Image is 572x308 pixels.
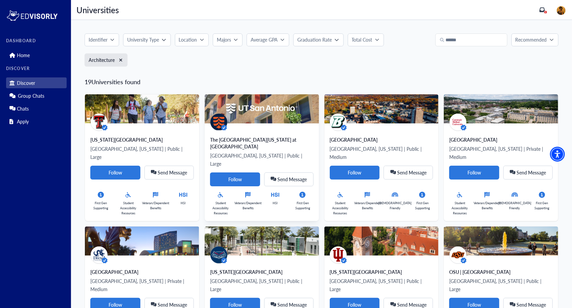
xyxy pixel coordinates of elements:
[118,200,139,216] p: Student Accessibility Resources
[210,114,227,131] img: avatar
[90,166,140,180] button: Follow
[142,200,169,211] p: Veteran/Dependent Benefits
[179,36,197,43] p: Location
[397,303,427,307] span: Send Message
[17,52,30,58] p: Home
[118,57,123,63] button: xmark
[181,200,186,206] p: HSI
[277,303,307,307] span: Send Message
[6,90,67,101] div: Group Chats
[123,33,170,46] button: University Type
[384,166,433,180] button: Send Message
[292,200,314,211] p: First Gen Supporting
[545,10,547,14] span: 1
[397,170,427,174] span: Send Message
[85,94,199,123] img: a group of people walking on a sidewalk
[450,114,466,131] img: avatar
[210,246,227,263] img: avatar
[517,170,546,174] span: Send Message
[90,145,194,161] p: [GEOGRAPHIC_DATA], [US_STATE] | Public | Large
[210,136,314,150] div: The [GEOGRAPHIC_DATA][US_STATE] at [GEOGRAPHIC_DATA]
[444,94,558,221] a: Aerial view of a university campus with green lawns, buildings, and sports facilities under a par...
[85,33,119,46] button: Identifier
[85,227,199,256] img: A large dragon sculpture in the foreground with a modern building and evening sky in the background.
[217,36,231,43] p: Majors
[330,114,347,131] img: avatar
[144,166,194,180] button: Send Message
[210,200,231,216] p: Student Accessibility Resources
[330,246,347,263] img: avatar
[449,200,471,216] p: Student Accessibility Resources
[89,56,115,64] label: Architecture
[324,94,439,221] a: Aerial view of a college campus surrounded by vibrant autumn foliage and clear blue skies.avatar ...
[205,94,319,123] img: A modern building facade featuring colorful window frames and greenery, with the logo "UT San Ant...
[449,268,553,275] div: OSU | [GEOGRAPHIC_DATA]
[127,36,159,43] p: University Type
[449,136,553,143] div: [GEOGRAPHIC_DATA]
[354,200,381,211] p: Veteran/Dependent Benefits
[205,227,319,256] img: A sunny campus scene featuring palm trees, pathways, and students walking near modern buildings.
[6,116,67,127] div: Apply
[18,93,44,99] p: Group Chats
[210,172,260,186] button: Follow
[277,177,307,181] span: Send Message
[90,136,194,143] div: [US_STATE][GEOGRAPHIC_DATA]
[6,9,58,22] img: logo
[6,50,67,61] div: Home
[90,200,112,211] p: First Gen Supporting
[6,103,67,114] div: Chats
[158,170,187,174] span: Send Message
[435,33,507,46] input: Search
[17,119,29,124] p: Apply
[6,39,67,43] label: DASHBOARD
[234,200,261,211] p: Veteran/Dependent Benefits
[210,268,314,275] div: [US_STATE][GEOGRAPHIC_DATA]
[531,200,553,211] p: First Gen Supporting
[205,94,319,221] a: A modern building facade featuring colorful window frames and greenery, with the logo "UT San Ant...
[17,106,29,112] p: Chats
[378,200,412,211] p: [DEMOGRAPHIC_DATA] Friendly
[330,166,380,180] button: Follow
[91,246,108,263] img: avatar
[297,36,332,43] p: Graduation Rate
[247,33,289,46] button: Average GPA
[511,33,558,46] button: Recommended
[444,94,558,123] img: Aerial view of a university campus with green lawns, buildings, and sports facilities under a par...
[330,268,433,275] div: [US_STATE][GEOGRAPHIC_DATA]
[540,7,545,13] a: 1
[90,268,194,275] div: [GEOGRAPHIC_DATA]
[498,200,531,211] p: [DEMOGRAPHIC_DATA] Friendly
[90,277,194,293] p: [GEOGRAPHIC_DATA], [US_STATE] | Private | Medium
[449,277,553,293] p: [GEOGRAPHIC_DATA], [US_STATE] | Public | Large
[76,6,119,14] p: Universities
[17,80,35,86] p: Discover
[450,246,466,263] img: avatar
[330,145,433,161] p: [GEOGRAPHIC_DATA], [US_STATE] | Public | Medium
[474,200,501,211] p: Veteran/Dependent Benefits
[557,6,566,15] img: image
[449,145,553,161] p: [GEOGRAPHIC_DATA], [US_STATE] | Private | Medium
[330,200,351,216] p: Student Accessibility Resources
[213,33,243,46] button: Majors
[517,303,546,307] span: Send Message
[550,147,565,162] div: Accessibility Menu
[210,151,314,168] p: [GEOGRAPHIC_DATA], [US_STATE] | Public | Large
[175,33,209,46] button: Location
[330,136,433,143] div: [GEOGRAPHIC_DATA]
[85,94,199,221] a: a group of people walking on a sidewalkavatar [US_STATE][GEOGRAPHIC_DATA][GEOGRAPHIC_DATA], [US_S...
[324,227,439,256] img: Aerial view of a clock tower surrounded by greenery and buildings, with a park and pathways visib...
[352,36,372,43] p: Total Cost
[412,200,433,211] p: First Gen Supporting
[293,33,343,46] button: Graduation Rate
[264,172,314,186] button: Send Message
[449,166,499,180] button: Follow
[89,36,108,43] p: Identifier
[6,77,67,88] div: Discover
[348,33,384,46] button: Total Cost
[210,277,314,293] p: [GEOGRAPHIC_DATA], [US_STATE] | Public | Large
[516,36,547,43] p: Recommended
[444,227,558,256] img: a fountain in a park
[330,277,433,293] p: [GEOGRAPHIC_DATA], [US_STATE] | Public | Large
[158,303,187,307] span: Send Message
[85,78,558,86] h5: 19 Universities found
